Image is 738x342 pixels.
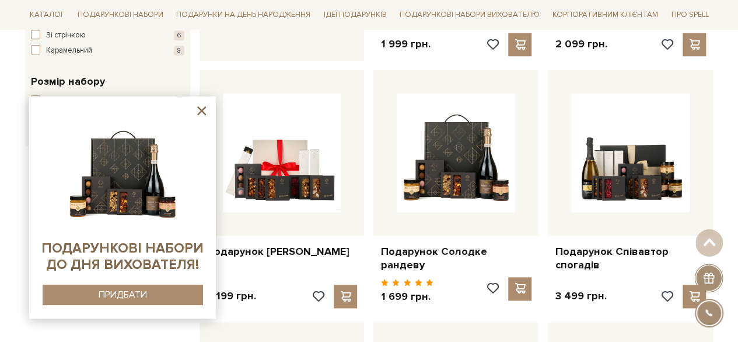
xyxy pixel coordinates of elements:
[31,95,184,107] button: Великий 9
[207,289,256,303] p: 2 199 грн.
[31,74,105,89] span: Розмір набору
[395,5,544,25] a: Подарункові набори вихователю
[172,6,315,24] a: Подарунки на День народження
[25,6,69,24] a: Каталог
[380,290,433,303] p: 1 699 грн.
[25,160,79,179] button: Скасувати
[31,45,184,57] button: Карамельний 8
[555,37,607,51] p: 2 099 грн.
[46,95,76,107] span: Великий
[380,37,430,51] p: 1 999 грн.
[207,245,358,258] a: Подарунок [PERSON_NAME]
[380,245,531,272] a: Подарунок Солодке рандеву
[319,6,391,24] a: Ідеї подарунків
[46,30,86,42] span: Зі стрічкою
[31,30,184,42] button: Зі стрічкою 6
[666,6,713,24] a: Про Spell
[46,45,92,57] span: Карамельний
[174,30,184,40] span: 6
[73,6,168,24] a: Подарункові набори
[555,245,706,272] a: Подарунок Співавтор спогадів
[555,289,606,303] p: 3 499 грн.
[174,46,184,56] span: 8
[548,5,663,25] a: Корпоративним клієнтам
